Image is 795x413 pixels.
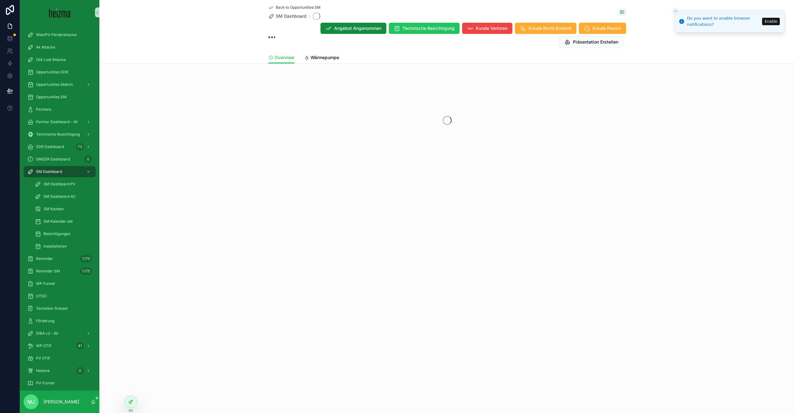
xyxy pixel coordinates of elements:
[43,206,64,211] span: SM Kanban
[462,23,512,34] button: Kunde Verloren
[268,13,307,19] a: SM Dashboard
[31,179,96,190] a: SM Dashboard PV
[36,356,50,361] span: PV OTIF
[31,228,96,239] a: Besichtigungen
[275,54,294,61] span: Overview
[36,169,62,174] span: SM Dashboard
[320,23,386,34] button: Angebot Angenommen
[559,36,624,48] button: Präsentation Erstellen
[311,54,339,61] span: Wärmepumpe
[276,5,320,10] span: Back to Opportunities SM
[24,315,96,327] a: Förderung
[36,269,60,274] span: Reminder SM
[687,15,760,27] div: Do you want to enable browser notifications?
[476,25,507,31] span: Kunde Verloren
[24,278,96,289] a: WP Funnel
[31,241,96,252] a: Installationen
[402,25,455,31] span: Technische Besichtigung
[515,23,576,34] button: Kunde Nicht Erreicht
[36,281,55,286] span: WP Funnel
[20,25,99,391] div: scrollable content
[24,79,96,90] a: Opportunities (Admin
[36,157,70,162] span: SMSDR Dashboard
[389,23,460,34] button: Technische Besichtigung
[268,5,320,10] a: Back to Opportunities SM
[24,67,96,78] a: Opportunities SDR
[36,144,64,149] span: SDR Dashboard
[31,216,96,227] a: SM Kalender old
[76,143,84,151] div: 73
[49,7,70,17] img: App logo
[24,303,96,314] a: Techniker Ruleset
[24,266,96,277] a: Reminder SM1.175
[579,23,626,34] button: Kunde Passiv
[24,340,96,351] a: WP OTIF41
[24,166,96,177] a: SM Dashboard
[31,203,96,215] a: SM Kanban
[36,132,80,137] span: Technische Besichtigung
[36,32,77,37] span: WienPV-Förderattacke
[27,398,35,406] span: MJ
[76,342,84,350] div: 41
[762,18,780,25] button: Enable
[334,25,381,31] span: Angebot Angenommen
[573,39,618,45] span: Präsentation Erstellen
[76,367,84,374] div: 0
[43,194,76,199] span: SM Dashboard AC
[24,141,96,152] a: SDR Dashboard73
[24,365,96,376] a: Heiama0
[24,104,96,115] a: Partners
[24,154,96,165] a: SMSDR Dashboard0
[304,52,339,64] a: Wärmepumpe
[36,57,66,62] span: Old-Lost Attacke
[36,70,68,75] span: Opportunities SDR
[36,306,68,311] span: Techniker Ruleset
[36,381,54,386] span: PV-Funnel
[24,353,96,364] a: PV OTIF
[24,91,96,103] a: Opportunities SM
[24,29,96,40] a: WienPV-Förderattacke
[24,42,96,53] a: 4k Attacke
[36,119,78,124] span: Partner Dashboard - All
[36,294,47,299] span: OTSO
[36,45,55,50] span: 4k Attacke
[24,328,96,339] a: DiBA v2 - All
[24,129,96,140] a: Technische Besichtigung
[36,343,52,348] span: WP OTIF
[84,155,92,163] div: 0
[31,191,96,202] a: SM Dashboard AC
[36,256,53,261] span: Reminder
[24,290,96,302] a: OTSO
[276,13,307,19] span: SM Dashboard
[43,244,67,249] span: Installationen
[36,95,66,100] span: Opportunities SM
[36,318,54,323] span: Förderung
[24,378,96,389] a: PV-Funnel
[268,52,294,64] a: Overview
[80,267,92,275] div: 1.175
[593,25,621,31] span: Kunde Passiv
[529,25,571,31] span: Kunde Nicht Erreicht
[43,399,79,405] p: [PERSON_NAME]
[36,82,73,87] span: Opportunities (Admin
[43,219,72,224] span: SM Kalender old
[43,182,75,187] span: SM Dashboard PV
[673,8,679,14] button: Close toast
[36,368,50,373] span: Heiama
[24,54,96,65] a: Old-Lost Attacke
[36,107,51,112] span: Partners
[80,255,92,262] div: 1.175
[43,231,70,236] span: Besichtigungen
[24,253,96,264] a: Reminder1.175
[24,116,96,128] a: Partner Dashboard - All
[36,331,58,336] span: DiBA v2 - All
